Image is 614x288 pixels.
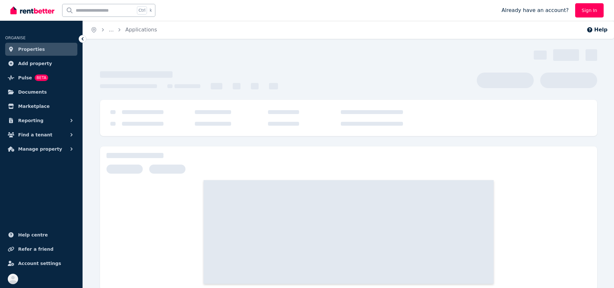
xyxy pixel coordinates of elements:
a: Add property [5,57,77,70]
a: Applications [125,27,157,33]
span: Manage property [18,145,62,153]
span: Documents [18,88,47,96]
a: Documents [5,86,77,98]
span: Help centre [18,231,48,239]
span: k [150,8,152,13]
button: Reporting [5,114,77,127]
button: Manage property [5,143,77,156]
img: RentBetter [10,6,54,15]
span: Pulse [18,74,32,82]
span: Marketplace [18,102,50,110]
span: Ctrl [137,6,147,15]
button: Help [586,26,608,34]
a: Properties [5,43,77,56]
span: Properties [18,45,45,53]
a: Account settings [5,257,77,270]
span: Add property [18,60,52,67]
span: BETA [35,75,48,81]
nav: Breadcrumb [83,21,165,39]
button: Find a tenant [5,128,77,141]
span: ... [109,27,114,33]
span: Find a tenant [18,131,52,139]
a: Help centre [5,228,77,241]
span: ORGANISE [5,36,26,40]
span: Already have an account? [501,6,569,14]
span: Account settings [18,259,61,267]
span: Reporting [18,117,43,124]
a: Sign In [575,3,604,17]
span: Refer a friend [18,245,53,253]
a: Refer a friend [5,243,77,256]
a: PulseBETA [5,71,77,84]
a: Marketplace [5,100,77,113]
